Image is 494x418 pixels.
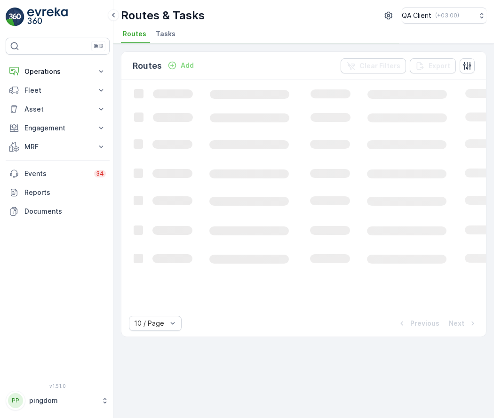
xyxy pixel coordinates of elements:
button: Clear Filters [341,58,406,73]
span: Tasks [156,29,175,39]
button: Operations [6,62,110,81]
button: PPpingdom [6,391,110,410]
button: Asset [6,100,110,119]
button: QA Client(+03:00) [402,8,486,24]
p: 34 [96,170,104,177]
p: Events [24,169,88,178]
button: Export [410,58,456,73]
p: Previous [410,319,439,328]
span: v 1.51.0 [6,383,110,389]
p: ⌘B [94,42,103,50]
img: logo_light-DOdMpM7g.png [27,8,68,26]
img: logo [6,8,24,26]
p: Clear Filters [359,61,400,71]
button: MRF [6,137,110,156]
p: Add [181,61,194,70]
p: MRF [24,142,91,152]
span: Routes [123,29,146,39]
p: Engagement [24,123,91,133]
p: Operations [24,67,91,76]
p: Documents [24,207,106,216]
button: Add [164,60,198,71]
p: Next [449,319,464,328]
p: QA Client [402,11,431,20]
a: Reports [6,183,110,202]
p: Fleet [24,86,91,95]
a: Events34 [6,164,110,183]
p: Routes & Tasks [121,8,205,23]
p: pingdom [29,396,96,405]
p: Routes [133,59,162,72]
div: PP [8,393,23,408]
p: Reports [24,188,106,197]
button: Previous [396,318,440,329]
button: Fleet [6,81,110,100]
p: Asset [24,104,91,114]
button: Engagement [6,119,110,137]
p: ( +03:00 ) [435,12,459,19]
p: Export [429,61,450,71]
a: Documents [6,202,110,221]
button: Next [448,318,478,329]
